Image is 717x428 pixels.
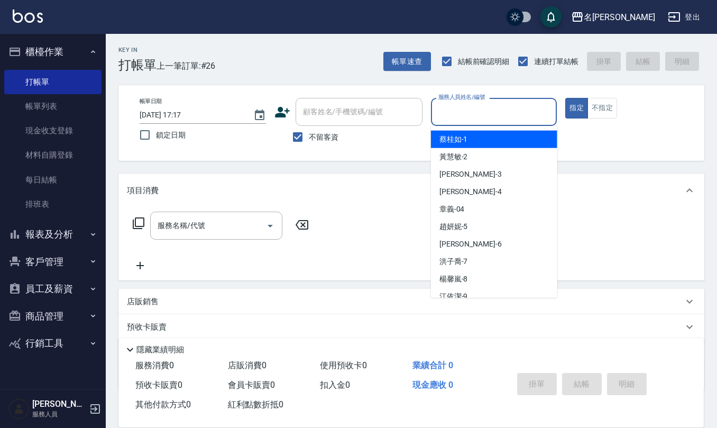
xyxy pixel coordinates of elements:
[135,360,174,370] span: 服務消費 0
[439,239,502,250] span: [PERSON_NAME] -6
[228,380,275,390] span: 會員卡販賣 0
[565,98,588,119] button: 指定
[4,330,102,357] button: 行銷工具
[439,151,468,162] span: 黃慧敏 -2
[439,291,468,302] span: 江依潔 -9
[118,47,157,53] h2: Key In
[118,314,704,340] div: 預收卡販賣
[439,169,502,180] span: [PERSON_NAME] -3
[140,97,162,105] label: 帳單日期
[584,11,655,24] div: 名[PERSON_NAME]
[4,143,102,167] a: 材料自購登錄
[4,248,102,276] button: 客戶管理
[127,322,167,333] p: 預收卡販賣
[309,132,338,143] span: 不留客資
[32,399,86,409] h5: [PERSON_NAME]
[228,399,283,409] span: 紅利點數折抵 0
[135,399,191,409] span: 其他付款方式 0
[140,106,243,124] input: YYYY/MM/DD hh:mm
[4,275,102,303] button: 員工及薪資
[136,344,184,356] p: 隱藏業績明細
[567,6,659,28] button: 名[PERSON_NAME]
[534,56,578,67] span: 連續打單結帳
[383,52,431,71] button: 帳單速查
[458,56,510,67] span: 結帳前確認明細
[127,185,159,196] p: 項目消費
[587,98,617,119] button: 不指定
[13,10,43,23] img: Logo
[439,186,502,197] span: [PERSON_NAME] -4
[412,360,453,370] span: 業績合計 0
[4,192,102,216] a: 排班表
[439,134,468,145] span: 蔡桂如 -1
[4,168,102,192] a: 每日結帳
[320,360,367,370] span: 使用預收卡 0
[4,38,102,66] button: 櫃檯作業
[32,409,86,419] p: 服務人員
[4,303,102,330] button: 商品管理
[228,360,266,370] span: 店販消費 0
[118,58,157,72] h3: 打帳單
[540,6,562,28] button: save
[439,256,468,267] span: 洪子喬 -7
[438,93,485,101] label: 服務人員姓名/編號
[262,217,279,234] button: Open
[4,94,102,119] a: 帳單列表
[156,130,186,141] span: 鎖定日期
[127,296,159,307] p: 店販銷售
[118,289,704,314] div: 店販銷售
[664,7,704,27] button: 登出
[439,221,468,232] span: 趙妍妮 -5
[118,174,704,207] div: 項目消費
[4,70,102,94] a: 打帳單
[439,274,468,285] span: 楊馨嵐 -8
[4,119,102,143] a: 現金收支登錄
[135,380,182,390] span: 預收卡販賣 0
[8,398,30,420] img: Person
[4,221,102,248] button: 報表及分析
[439,204,465,215] span: 章義 -04
[157,59,216,72] span: 上一筆訂單:#26
[247,103,272,128] button: Choose date, selected date is 2025-09-23
[320,380,350,390] span: 扣入金 0
[412,380,453,390] span: 現金應收 0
